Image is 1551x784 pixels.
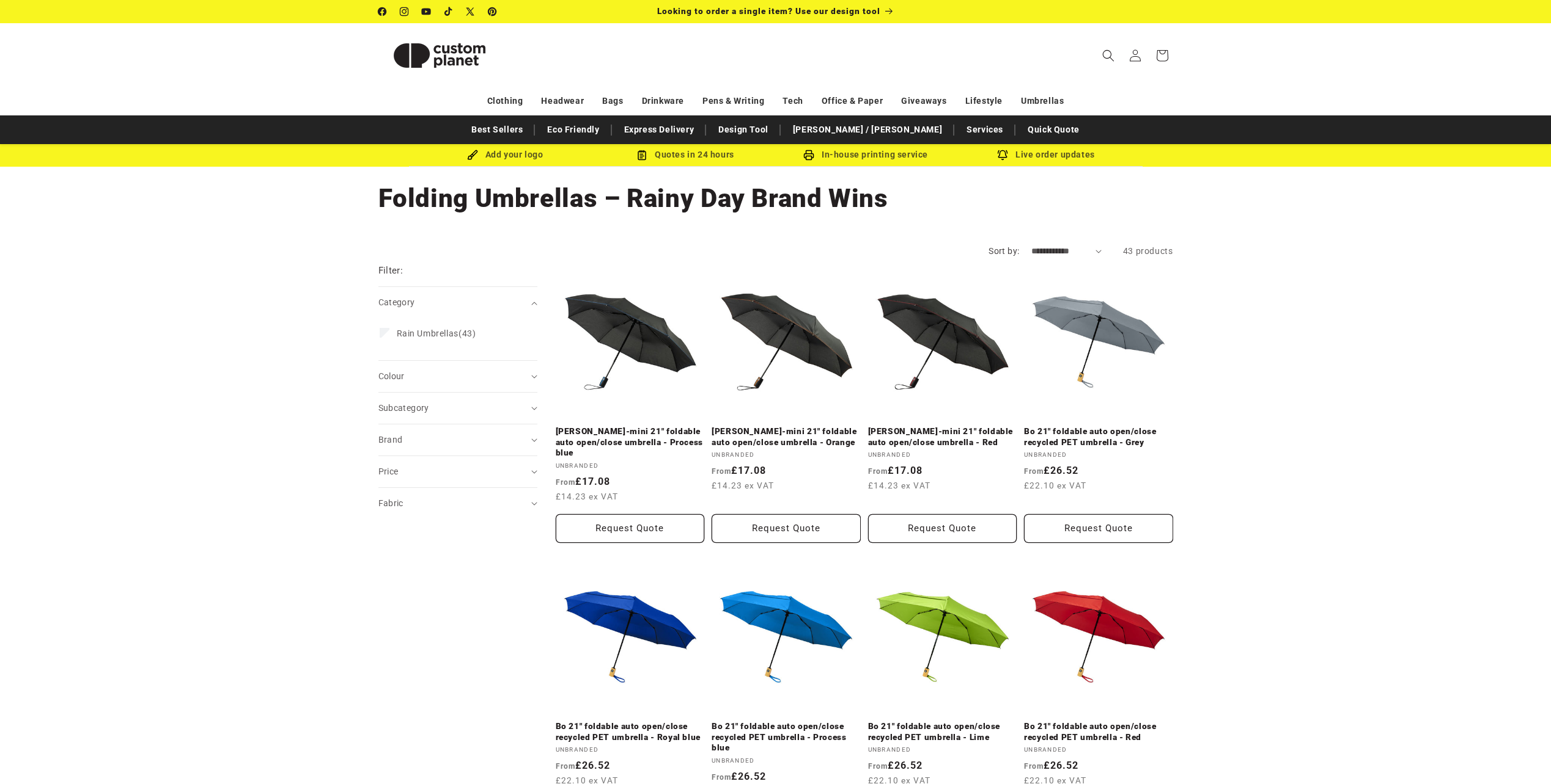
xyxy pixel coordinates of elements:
a: Bo 21" foldable auto open/close recycled PET umbrella - Red [1024,721,1173,742]
span: Looking to order a single item? Use our design tool [657,6,880,16]
a: Drinkware [642,90,684,112]
img: Custom Planet [378,28,501,83]
a: [PERSON_NAME]-mini 21" foldable auto open/close umbrella - Red [868,426,1017,448]
h1: Folding Umbrellas – Rainy Day Brand Wins [378,182,1173,215]
a: Express Delivery [618,119,701,140]
summary: Price [378,456,537,487]
img: Brush Icon [467,150,478,161]
img: In-house printing [803,150,814,161]
a: [PERSON_NAME]-mini 21" foldable auto open/close umbrella - Process blue [556,426,705,459]
a: Giveaways [901,90,946,112]
span: Subcategory [378,403,429,413]
iframe: Chat Widget [1490,725,1551,784]
: Request Quote [556,514,705,543]
a: Custom Planet [374,23,505,87]
a: [PERSON_NAME]-mini 21" foldable auto open/close umbrella - Orange [712,426,861,448]
a: Pens & Writing [702,90,764,112]
div: Add your logo [415,147,595,162]
a: [PERSON_NAME] / [PERSON_NAME] [787,119,948,140]
label: Sort by: [989,246,1019,256]
summary: Fabric (0 selected) [378,488,537,519]
a: Quick Quote [1022,119,1086,140]
a: Design Tool [712,119,775,140]
span: Brand [378,435,403,445]
summary: Brand (0 selected) [378,424,537,456]
: Request Quote [868,514,1017,543]
img: Order Updates Icon [636,150,647,161]
a: Bags [602,90,623,112]
: Request Quote [1024,514,1173,543]
span: Colour [378,371,405,381]
img: Order updates [997,150,1008,161]
span: (43) [397,328,476,339]
summary: Colour (0 selected) [378,361,537,392]
a: Bo 21" foldable auto open/close recycled PET umbrella - Grey [1024,426,1173,448]
a: Best Sellers [465,119,529,140]
a: Umbrellas [1021,90,1064,112]
: Request Quote [712,514,861,543]
a: Bo 21" foldable auto open/close recycled PET umbrella - Royal blue [556,721,705,742]
a: Services [960,119,1009,140]
span: Fabric [378,498,403,508]
a: Bo 21" foldable auto open/close recycled PET umbrella - Lime [868,721,1017,742]
a: Headwear [541,90,584,112]
a: Office & Paper [822,90,883,112]
div: Live order updates [956,147,1137,162]
summary: Subcategory (0 selected) [378,393,537,424]
span: 43 products [1123,246,1173,256]
span: Price [378,466,399,476]
div: Quotes in 24 hours [595,147,776,162]
a: Lifestyle [965,90,1003,112]
a: Bo 21" foldable auto open/close recycled PET umbrella - Process blue [712,721,861,753]
div: In-house printing service [776,147,956,162]
span: Rain Umbrellas [397,328,459,338]
summary: Category (0 selected) [378,287,537,318]
summary: Search [1095,42,1122,69]
span: Category [378,297,415,307]
h2: Filter: [378,264,403,278]
a: Eco Friendly [541,119,605,140]
a: Tech [783,90,803,112]
a: Clothing [487,90,523,112]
